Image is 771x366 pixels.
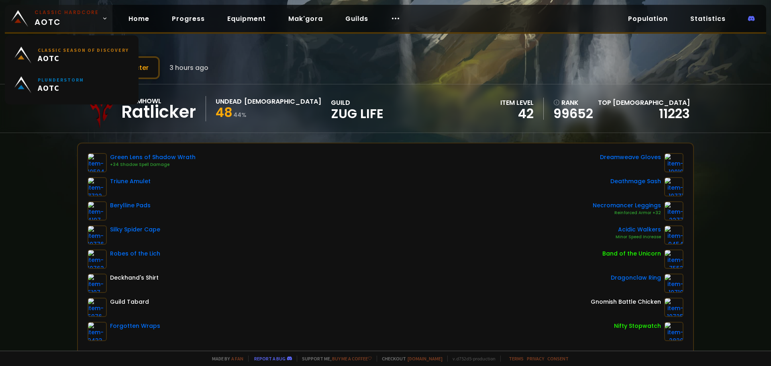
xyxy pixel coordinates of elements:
a: Consent [547,356,569,362]
small: Classic Hardcore [35,9,99,16]
div: Nifty Stopwatch [614,322,661,330]
img: item-10771 [664,177,683,196]
small: Plunderstorm [38,77,84,83]
a: Mak'gora [282,10,329,27]
div: Doomhowl [121,96,196,106]
span: 48 [216,103,233,121]
div: Berylline Pads [110,201,151,210]
a: Classic HardcoreAOTC [5,5,112,32]
div: item level [500,98,534,108]
div: Forgotten Wraps [110,322,160,330]
img: item-10019 [664,153,683,172]
span: v. d752d5 - production [447,356,496,362]
div: Dragonclaw Ring [611,274,661,282]
a: Report a bug [254,356,286,362]
div: Dreamweave Gloves [600,153,661,162]
div: Green Lens of Shadow Wrath [110,153,196,162]
div: Deckhand's Shirt [110,274,159,282]
span: AOTC [38,83,84,93]
div: Top [598,98,690,108]
img: item-7553 [664,249,683,269]
span: [DEMOGRAPHIC_DATA] [613,98,690,107]
div: Ratlicker [121,106,196,118]
a: Guilds [339,10,375,27]
a: 11223 [659,104,690,123]
img: item-10725 [664,298,683,317]
img: item-2820 [664,322,683,341]
a: a fan [231,356,243,362]
img: item-10762 [88,249,107,269]
div: Undead [216,96,242,106]
img: item-2277 [664,201,683,221]
img: item-10776 [88,225,107,245]
span: 3 hours ago [169,63,208,73]
img: item-10710 [664,274,683,293]
div: Reinforced Armor +32 [593,210,661,216]
img: item-9433 [88,322,107,341]
a: Progress [165,10,211,27]
img: item-7722 [88,177,107,196]
img: item-9454 [664,225,683,245]
a: [DOMAIN_NAME] [408,356,443,362]
span: AOTC [38,53,129,63]
div: Minor Speed Increase [616,234,661,240]
div: Silky Spider Cape [110,225,160,234]
div: rank [553,98,593,108]
div: Deathmage Sash [610,177,661,186]
small: 44 % [233,111,247,119]
div: +34 Shadow Spell Damage [110,162,196,168]
img: item-5107 [88,274,107,293]
div: [DEMOGRAPHIC_DATA] [244,96,321,106]
span: Made by [207,356,243,362]
a: 99652 [553,108,593,120]
a: Buy me a coffee [332,356,372,362]
div: guild [331,98,383,120]
a: Home [122,10,156,27]
div: Triune Amulet [110,177,151,186]
span: Checkout [377,356,443,362]
a: Statistics [684,10,732,27]
span: AOTC [35,9,99,28]
img: item-5976 [88,298,107,317]
small: Classic Season of Discovery [38,47,129,53]
a: Terms [509,356,524,362]
img: item-10504 [88,153,107,172]
div: Band of the Unicorn [602,249,661,258]
div: Guild Tabard [110,298,149,306]
img: item-4197 [88,201,107,221]
a: Equipment [221,10,272,27]
div: Necromancer Leggings [593,201,661,210]
span: Support me, [297,356,372,362]
div: 42 [500,108,534,120]
div: Gnomish Battle Chicken [591,298,661,306]
a: Privacy [527,356,544,362]
span: Zug Life [331,108,383,120]
div: Acidic Walkers [616,225,661,234]
div: Robes of the Lich [110,249,160,258]
a: PlunderstormAOTC [10,70,134,100]
a: Population [622,10,674,27]
a: Classic Season of DiscoveryAOTC [10,40,134,70]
